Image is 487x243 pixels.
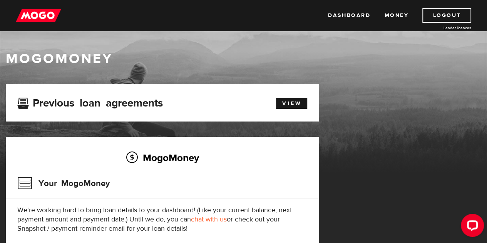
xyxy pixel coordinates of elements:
[276,98,307,109] a: View
[191,215,227,224] a: chat with us
[422,8,471,23] a: Logout
[16,8,61,23] img: mogo_logo-11ee424be714fa7cbb0f0f49df9e16ec.png
[328,8,370,23] a: Dashboard
[17,97,163,107] h3: Previous loan agreements
[413,25,471,31] a: Lender licences
[384,8,408,23] a: Money
[17,150,307,166] h2: MogoMoney
[17,173,110,193] h3: Your MogoMoney
[455,211,487,243] iframe: LiveChat chat widget
[6,51,481,67] h1: MogoMoney
[17,206,307,233] p: We're working hard to bring loan details to your dashboard! (Like your current balance, next paym...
